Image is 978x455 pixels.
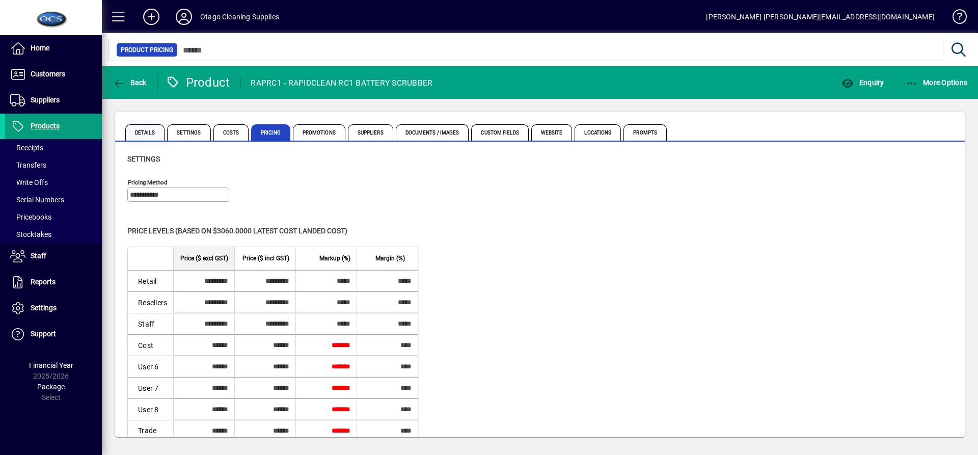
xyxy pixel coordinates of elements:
span: Settings [167,124,211,141]
span: Pricebooks [10,213,51,221]
span: Price ($ excl GST) [180,253,228,264]
span: Enquiry [841,78,884,87]
span: Customers [31,70,65,78]
a: Home [5,36,102,61]
a: Receipts [5,139,102,156]
button: More Options [903,73,970,92]
span: Markup (%) [319,253,350,264]
td: User 8 [128,398,173,420]
span: Settings [31,304,57,312]
td: Trade [128,420,173,441]
button: Enquiry [839,73,886,92]
td: Retail [128,270,173,291]
span: Documents / Images [396,124,469,141]
span: Support [31,330,56,338]
span: Stocktakes [10,230,51,238]
div: Otago Cleaning Supplies [200,9,279,25]
span: Reports [31,278,56,286]
app-page-header-button: Back [102,73,158,92]
div: RAPRC1 - RAPIDCLEAN RC1 BATTERY SCRUBBER [251,75,432,91]
a: Customers [5,62,102,87]
span: Package [37,383,65,391]
mat-label: Pricing method [128,179,168,186]
td: Cost [128,334,173,356]
span: Transfers [10,161,46,169]
span: More Options [906,78,968,87]
a: Settings [5,296,102,321]
span: Website [531,124,573,141]
span: Pricing [251,124,290,141]
div: [PERSON_NAME] [PERSON_NAME][EMAIL_ADDRESS][DOMAIN_NAME] [706,9,935,25]
a: Transfers [5,156,102,174]
span: Prompts [623,124,667,141]
button: Back [110,73,149,92]
td: Staff [128,313,173,334]
span: Costs [213,124,249,141]
span: Details [125,124,165,141]
span: Financial Year [29,361,73,369]
span: Locations [575,124,621,141]
a: Stocktakes [5,226,102,243]
a: Pricebooks [5,208,102,226]
span: Product Pricing [121,45,173,55]
td: Resellers [128,291,173,313]
span: Serial Numbers [10,196,64,204]
a: Serial Numbers [5,191,102,208]
button: Add [135,8,168,26]
span: Margin (%) [375,253,405,264]
a: Knowledge Base [945,2,965,35]
td: User 6 [128,356,173,377]
span: Promotions [293,124,345,141]
span: Products [31,122,60,130]
span: Receipts [10,144,43,152]
a: Write Offs [5,174,102,191]
span: Suppliers [348,124,393,141]
span: Back [113,78,147,87]
button: Profile [168,8,200,26]
span: Write Offs [10,178,48,186]
span: Price levels (based on $3060.0000 Latest cost landed cost) [127,227,347,235]
span: Price ($ incl GST) [242,253,289,264]
span: Suppliers [31,96,60,104]
div: Product [166,74,230,91]
a: Staff [5,244,102,269]
a: Suppliers [5,88,102,113]
td: User 7 [128,377,173,398]
span: Settings [127,155,160,163]
a: Support [5,322,102,347]
span: Staff [31,252,46,260]
a: Reports [5,270,102,295]
span: Home [31,44,49,52]
span: Custom Fields [471,124,528,141]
